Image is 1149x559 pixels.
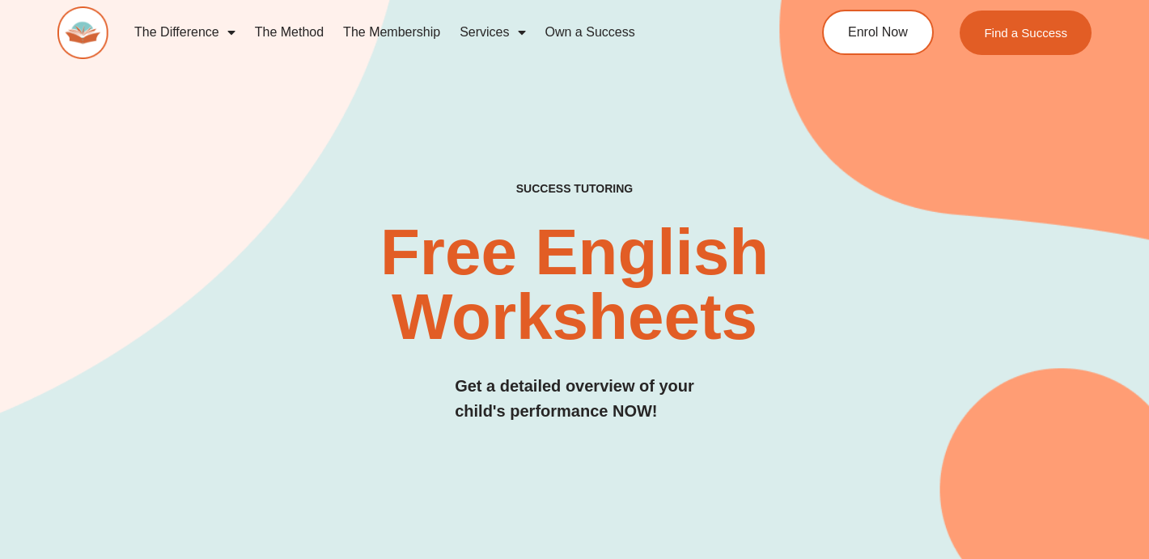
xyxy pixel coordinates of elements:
[536,14,645,51] a: Own a Success
[822,10,934,55] a: Enrol Now
[450,14,535,51] a: Services
[125,14,245,51] a: The Difference
[422,182,727,196] h4: SUCCESS TUTORING​
[125,14,762,51] nav: Menu
[984,27,1067,39] span: Find a Success
[333,14,450,51] a: The Membership
[233,220,915,349] h2: Free English Worksheets​
[960,11,1092,55] a: Find a Success
[245,14,333,51] a: The Method
[455,374,694,424] h3: Get a detailed overview of your child's performance NOW!
[848,26,908,39] span: Enrol Now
